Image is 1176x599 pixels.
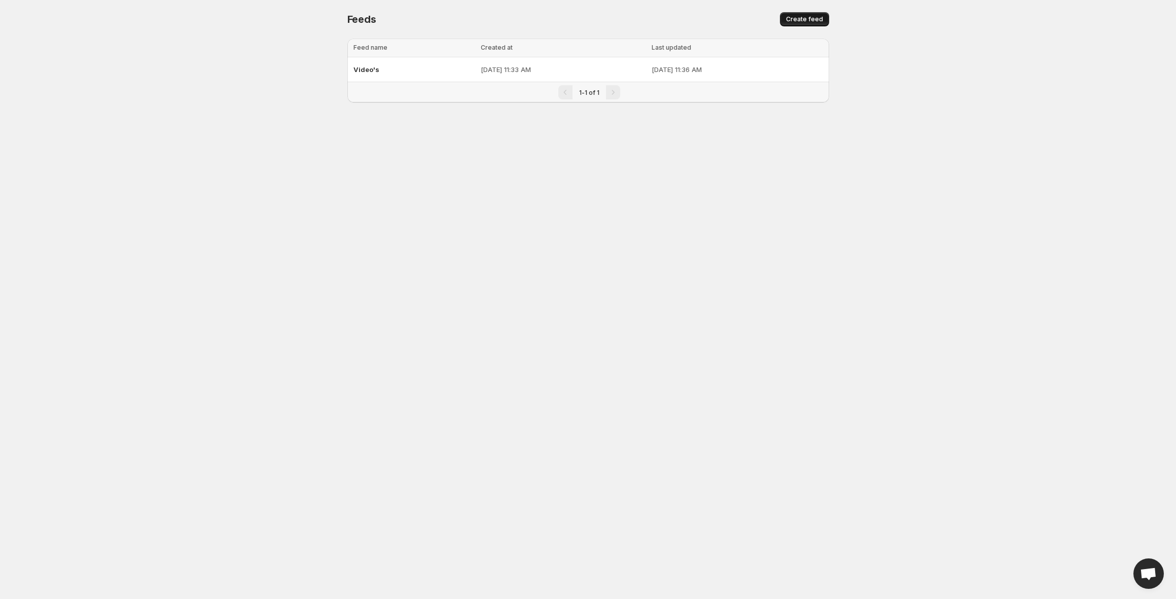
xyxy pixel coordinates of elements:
[579,89,599,96] span: 1-1 of 1
[780,12,829,26] button: Create feed
[481,64,646,75] p: [DATE] 11:33 AM
[347,13,376,25] span: Feeds
[481,44,513,51] span: Created at
[353,44,387,51] span: Feed name
[786,15,823,23] span: Create feed
[1133,558,1164,589] div: Open chat
[652,64,823,75] p: [DATE] 11:36 AM
[652,44,691,51] span: Last updated
[353,65,379,74] span: Video's
[347,82,829,102] nav: Pagination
